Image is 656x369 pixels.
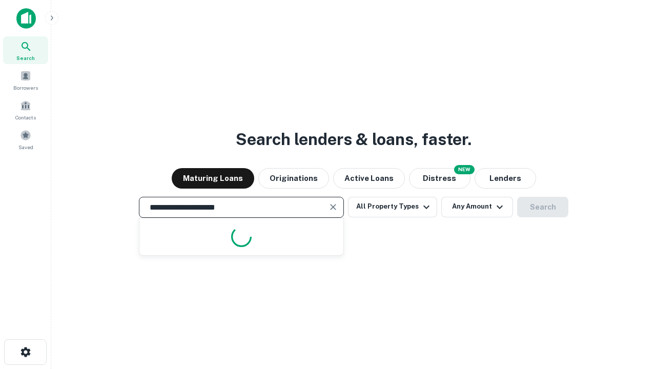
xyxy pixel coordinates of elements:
span: Search [16,54,35,62]
div: NEW [454,165,475,174]
a: Borrowers [3,66,48,94]
button: Active Loans [333,168,405,189]
button: Maturing Loans [172,168,254,189]
a: Contacts [3,96,48,124]
button: Originations [258,168,329,189]
button: Clear [326,200,340,214]
button: Lenders [475,168,536,189]
span: Saved [18,143,33,151]
button: Any Amount [441,197,513,217]
a: Search [3,36,48,64]
img: capitalize-icon.png [16,8,36,29]
span: Borrowers [13,84,38,92]
a: Saved [3,126,48,153]
span: Contacts [15,113,36,121]
h3: Search lenders & loans, faster. [236,127,471,152]
button: All Property Types [348,197,437,217]
button: Search distressed loans with lien and other non-mortgage details. [409,168,470,189]
iframe: Chat Widget [605,287,656,336]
